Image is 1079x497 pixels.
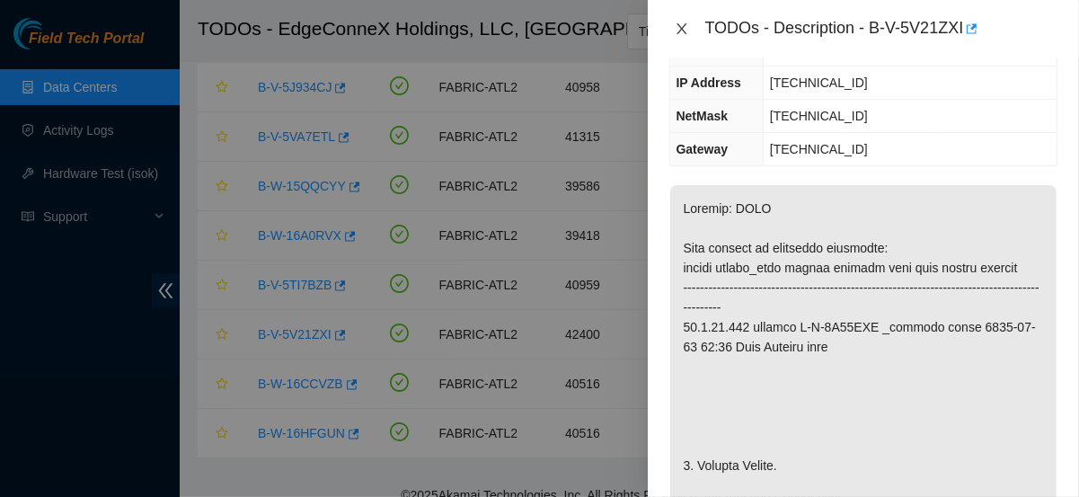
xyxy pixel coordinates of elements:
span: [TECHNICAL_ID] [770,75,868,90]
span: close [675,22,689,36]
span: Gateway [677,142,729,156]
span: NetMask [677,109,729,123]
span: [TECHNICAL_ID] [770,142,868,156]
span: [TECHNICAL_ID] [770,109,868,123]
div: TODOs - Description - B-V-5V21ZXI [705,14,1057,43]
span: IP Address [677,75,741,90]
button: Close [669,21,694,38]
